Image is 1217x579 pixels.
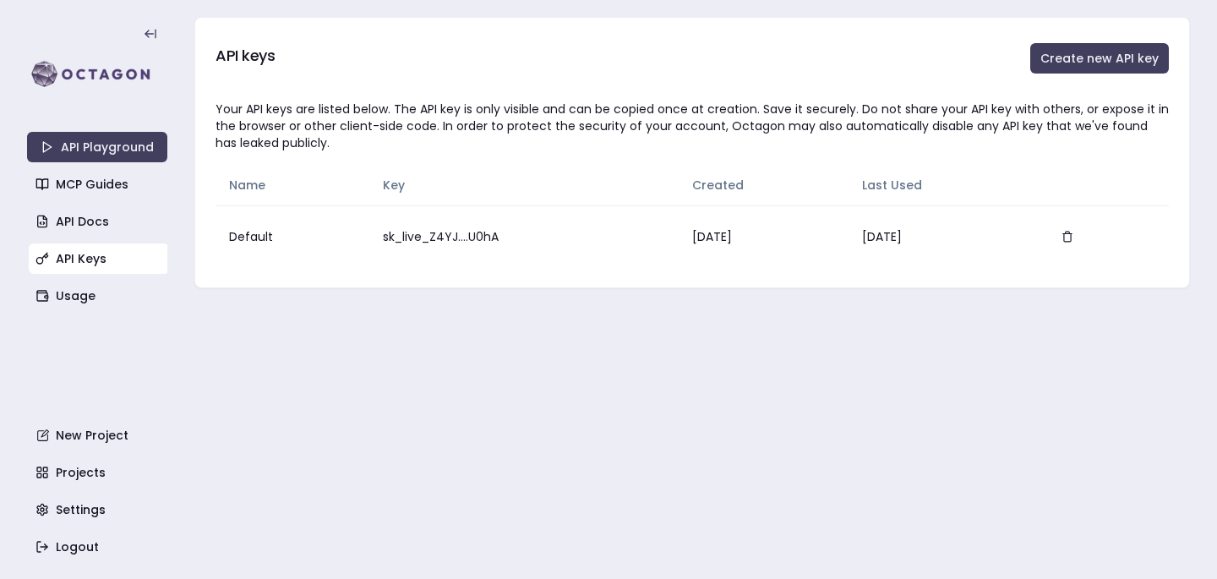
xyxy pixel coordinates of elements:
[216,165,369,205] th: Name
[27,132,167,162] a: API Playground
[679,205,849,267] td: [DATE]
[29,169,169,199] a: MCP Guides
[29,457,169,488] a: Projects
[369,165,679,205] th: Key
[29,420,169,451] a: New Project
[27,57,167,91] img: logo-rect-yK7x_WSZ.svg
[29,281,169,311] a: Usage
[216,44,275,68] h3: API keys
[29,206,169,237] a: API Docs
[369,205,679,267] td: sk_live_Z4YJ....U0hA
[849,165,1037,205] th: Last Used
[29,243,169,274] a: API Keys
[216,205,369,267] td: Default
[849,205,1037,267] td: [DATE]
[1030,43,1169,74] button: Create new API key
[679,165,849,205] th: Created
[216,101,1169,151] div: Your API keys are listed below. The API key is only visible and can be copied once at creation. S...
[29,532,169,562] a: Logout
[29,494,169,525] a: Settings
